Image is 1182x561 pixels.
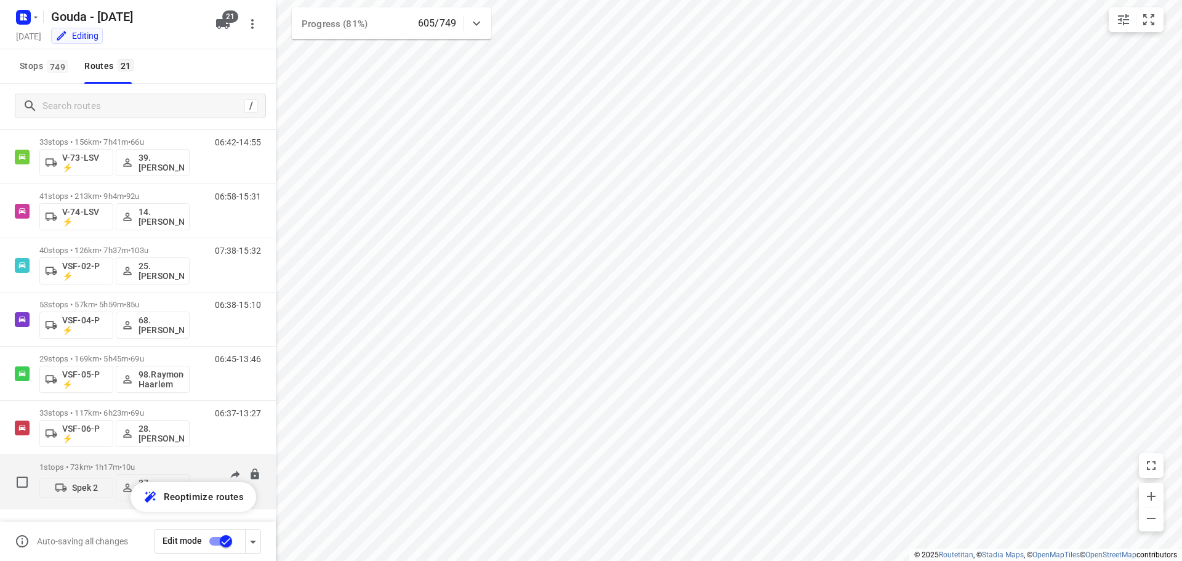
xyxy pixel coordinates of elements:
button: VSF-06-P ⚡ [39,420,113,447]
div: Driver app settings [246,533,260,549]
a: Routetitan [939,551,973,559]
p: VSF-06-P ⚡ [62,424,108,443]
div: Editing [55,30,98,42]
button: 25. [PERSON_NAME] [116,257,190,285]
button: VSF-05-P ⚡ [39,366,113,393]
span: 10u [122,462,135,472]
p: 06:37-13:27 [215,408,261,418]
button: 21 [211,12,235,36]
p: 33 stops • 156km • 7h41m [39,137,190,147]
span: 21 [222,10,238,23]
span: 85u [126,300,139,309]
p: 41 stops • 213km • 9h4m [39,192,190,201]
p: 37.[PERSON_NAME] [139,478,184,498]
p: 06:38-15:10 [215,300,261,310]
span: 21 [118,59,134,71]
span: Reoptimize routes [164,489,244,505]
h5: Gouda - [DATE] [46,7,206,26]
p: 29 stops • 169km • 5h45m [39,354,190,363]
button: Map settings [1111,7,1136,32]
span: • [124,300,126,309]
p: 25. [PERSON_NAME] [139,261,184,281]
p: V-74-LSV ⚡ [62,207,108,227]
button: Lock route [249,468,261,482]
p: 33 stops • 117km • 6h23m [39,408,190,418]
div: Routes [84,59,137,74]
span: 92u [126,192,139,201]
p: 28.[PERSON_NAME] [139,424,184,443]
span: • [119,462,122,472]
h5: Project date [11,29,46,43]
span: 69u [131,354,143,363]
p: 06:58-15:31 [215,192,261,201]
p: V-73-LSV ⚡ [62,153,108,172]
a: OpenMapTiles [1032,551,1080,559]
p: VSF-04-P ⚡ [62,315,108,335]
p: 68.[PERSON_NAME] [139,315,184,335]
span: 749 [47,60,68,73]
p: 14. [PERSON_NAME] [139,207,184,227]
span: Edit mode [163,536,202,546]
input: Search routes [42,97,244,116]
span: Progress (81%) [302,18,368,30]
span: 66u [131,137,143,147]
p: 98.Raymond Haarlem [139,369,184,389]
span: • [128,354,131,363]
button: V-73-LSV ⚡ [39,149,113,176]
p: VSF-05-P ⚡ [62,369,108,389]
span: • [128,137,131,147]
button: Reoptimize routes [131,482,256,512]
button: 68.[PERSON_NAME] [116,312,190,339]
p: 53 stops • 57km • 5h59m [39,300,190,309]
button: 28.[PERSON_NAME] [116,420,190,447]
button: Spek 2 [39,478,113,498]
button: Send to driver [223,462,247,487]
p: 06:42-14:55 [215,137,261,147]
p: Spek 2 [72,483,98,493]
p: 605/749 [418,16,456,31]
div: small contained button group [1109,7,1164,32]
p: 1 stops • 73km • 1h17m [39,462,190,472]
a: Stadia Maps [982,551,1024,559]
span: • [128,246,131,255]
li: © 2025 , © , © © contributors [914,551,1177,559]
button: VSF-02-P ⚡ [39,257,113,285]
p: VSF-02-P ⚡ [62,261,108,281]
div: / [244,99,258,113]
span: • [128,408,131,418]
button: 39.[PERSON_NAME] [116,149,190,176]
button: V-74-LSV ⚡ [39,203,113,230]
span: 103u [131,246,148,255]
p: 07:38-15:32 [215,246,261,256]
button: 37.[PERSON_NAME] [116,474,190,501]
span: Stops [20,59,72,74]
p: 40 stops • 126km • 7h37m [39,246,190,255]
div: Progress (81%)605/749 [292,7,491,39]
p: Auto-saving all changes [37,536,128,546]
p: 39.[PERSON_NAME] [139,153,184,172]
button: 98.Raymond Haarlem [116,366,190,393]
span: • [124,192,126,201]
button: Fit zoom [1136,7,1161,32]
button: VSF-04-P ⚡ [39,312,113,339]
span: 69u [131,408,143,418]
span: Select [10,470,34,494]
button: 14. [PERSON_NAME] [116,203,190,230]
p: 06:45-13:46 [215,354,261,364]
a: OpenStreetMap [1085,551,1136,559]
